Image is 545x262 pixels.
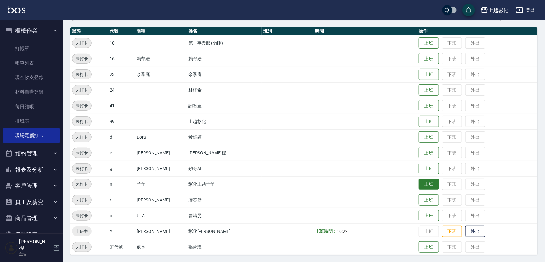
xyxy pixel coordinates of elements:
[419,131,439,143] button: 上班
[135,208,187,223] td: ULA
[108,129,135,145] td: d
[135,161,187,176] td: [PERSON_NAME]
[108,192,135,208] td: r
[187,145,262,161] td: [PERSON_NAME]徨
[72,212,91,219] span: 未打卡
[187,129,262,145] td: 黃鈺穎
[187,35,262,51] td: 第一事業部 (勿刪)
[419,147,439,159] button: 上班
[419,179,439,190] button: 上班
[419,100,439,112] button: 上班
[187,98,262,114] td: 謝宥萱
[108,223,135,239] td: Y
[262,27,313,35] th: 班別
[187,208,262,223] td: 曹靖旻
[3,23,60,39] button: 櫃檯作業
[419,69,439,80] button: 上班
[108,35,135,51] td: 10
[108,208,135,223] td: u
[108,239,135,255] td: 無代號
[187,161,262,176] td: 鏹哥AI
[419,37,439,49] button: 上班
[135,145,187,161] td: [PERSON_NAME]
[72,134,91,141] span: 未打卡
[419,84,439,96] button: 上班
[72,40,91,46] span: 未打卡
[187,82,262,98] td: 林梓希
[3,128,60,143] a: 現場電腦打卡
[108,176,135,192] td: n
[187,176,262,192] td: 彰化上越羊羊
[3,210,60,226] button: 商品管理
[3,226,60,243] button: 資料設定
[419,163,439,174] button: 上班
[187,192,262,208] td: 廖芯妤
[513,4,537,16] button: 登出
[135,223,187,239] td: [PERSON_NAME]
[187,223,262,239] td: 彰化[PERSON_NAME]
[419,194,439,206] button: 上班
[108,161,135,176] td: g
[3,178,60,194] button: 客戶管理
[419,116,439,127] button: 上班
[337,229,348,234] span: 10:22
[72,87,91,94] span: 未打卡
[72,197,91,203] span: 未打卡
[478,4,511,17] button: 上越彰化
[3,99,60,114] a: 每日結帳
[3,145,60,162] button: 預約管理
[135,51,187,67] td: 賴瑩婕
[19,239,51,251] h5: [PERSON_NAME]徨
[3,70,60,85] a: 現金收支登錄
[108,114,135,129] td: 99
[187,239,262,255] td: 張晉瑋
[3,114,60,128] a: 排班表
[135,239,187,255] td: 處長
[72,56,91,62] span: 未打卡
[187,114,262,129] td: 上越彰化
[465,226,485,237] button: 外出
[72,103,91,109] span: 未打卡
[3,85,60,99] a: 材料自購登錄
[315,229,337,234] b: 上班時間：
[72,165,91,172] span: 未打卡
[72,228,92,235] span: 上班中
[488,6,508,14] div: 上越彰化
[19,251,51,257] p: 主管
[135,67,187,82] td: 余季庭
[313,27,417,35] th: 時間
[72,71,91,78] span: 未打卡
[108,82,135,98] td: 24
[70,27,108,35] th: 狀態
[3,194,60,210] button: 員工及薪資
[419,241,439,253] button: 上班
[417,27,537,35] th: 操作
[108,27,135,35] th: 代號
[187,67,262,82] td: 余季庭
[5,242,18,254] img: Person
[442,226,462,237] button: 下班
[72,244,91,250] span: 未打卡
[135,27,187,35] th: 暱稱
[8,6,25,13] img: Logo
[419,210,439,222] button: 上班
[72,150,91,156] span: 未打卡
[3,41,60,56] a: 打帳單
[462,4,475,16] button: save
[108,98,135,114] td: 41
[135,129,187,145] td: Dora
[135,176,187,192] td: 羊羊
[108,51,135,67] td: 16
[108,67,135,82] td: 23
[135,192,187,208] td: [PERSON_NAME]
[108,145,135,161] td: e
[3,56,60,70] a: 帳單列表
[72,181,91,188] span: 未打卡
[3,162,60,178] button: 報表及分析
[72,118,91,125] span: 未打卡
[187,51,262,67] td: 賴瑩婕
[419,53,439,65] button: 上班
[187,27,262,35] th: 姓名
